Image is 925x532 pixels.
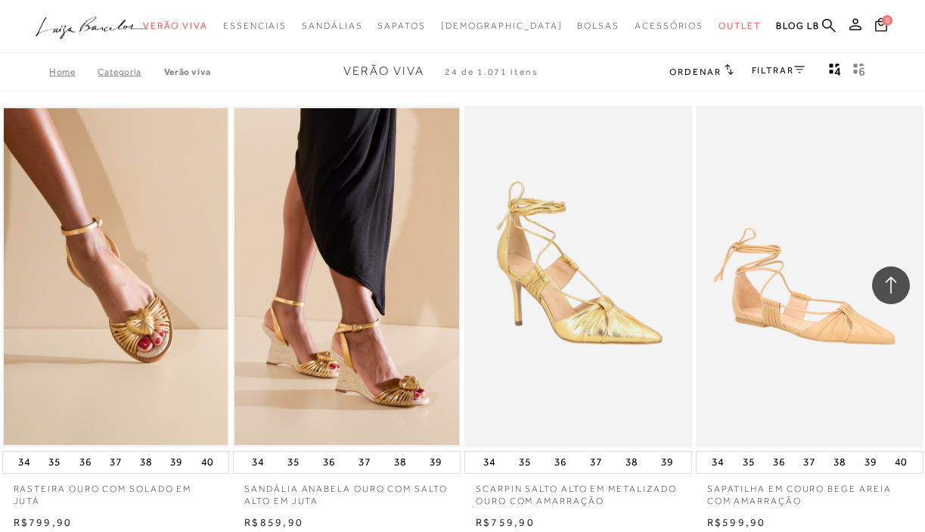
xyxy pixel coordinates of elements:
[14,452,35,473] button: 34
[479,452,500,473] button: 34
[669,67,721,77] span: Ordenar
[445,67,539,77] span: 24 de 1.071 itens
[577,12,619,40] a: noSubCategoriesText
[223,12,287,40] a: noSubCategoriesText
[441,20,563,31] span: [DEMOGRAPHIC_DATA]
[466,108,691,445] img: SCARPIN SALTO ALTO EM METALIZADO OURO COM AMARRAÇÃO
[377,12,425,40] a: noSubCategoriesText
[707,452,728,473] button: 34
[354,452,375,473] button: 37
[890,452,911,473] button: 40
[143,20,208,31] span: Verão Viva
[776,12,820,40] a: BLOG LB
[657,452,678,473] button: 39
[752,65,805,76] a: FILTRAR
[164,67,211,77] a: Verão Viva
[44,452,65,473] button: 35
[234,108,459,445] img: SANDÁLIA ANABELA OURO COM SALTO ALTO EM JUTA
[466,108,691,445] a: SCARPIN SALTO ALTO EM METALIZADO OURO COM AMARRAÇÃO SCARPIN SALTO ALTO EM METALIZADO OURO COM AMA...
[143,12,208,40] a: noSubCategoriesText
[635,12,703,40] a: noSubCategoriesText
[4,108,228,445] a: RASTEIRA OURO COM SOLADO EM JUTÁ RASTEIRA OURO COM SOLADO EM JUTÁ
[707,516,766,528] span: R$599,90
[860,452,881,473] button: 39
[696,474,923,509] a: SAPATILHA EM COURO BEGE AREIA COM AMARRAÇÃO
[223,20,287,31] span: Essenciais
[697,108,922,445] a: SAPATILHA EM COURO BEGE AREIA COM AMARRAÇÃO SAPATILHA EM COURO BEGE AREIA COM AMARRAÇÃO
[14,516,73,528] span: R$799,90
[476,516,535,528] span: R$759,90
[738,452,759,473] button: 35
[635,20,703,31] span: Acessórios
[302,12,362,40] a: noSubCategoriesText
[343,64,424,78] span: Verão Viva
[4,108,228,445] img: RASTEIRA OURO COM SOLADO EM JUTÁ
[197,452,218,473] button: 40
[135,452,157,473] button: 38
[234,108,459,445] a: SANDÁLIA ANABELA OURO COM SALTO ALTO EM JUTA SANDÁLIA ANABELA OURO COM SALTO ALTO EM JUTA
[585,452,607,473] button: 37
[719,12,761,40] a: noSubCategoriesText
[464,474,692,509] a: SCARPIN SALTO ALTO EM METALIZADO OURO COM AMARRAÇÃO
[768,452,790,473] button: 36
[824,62,846,82] button: Mostrar 4 produtos por linha
[49,67,98,77] a: Home
[283,452,304,473] button: 35
[776,20,820,31] span: BLOG LB
[441,12,563,40] a: noSubCategoriesText
[244,516,303,528] span: R$859,90
[849,62,870,82] button: gridText6Desc
[514,452,535,473] button: 35
[105,452,126,473] button: 37
[166,452,187,473] button: 39
[233,474,461,509] a: SANDÁLIA ANABELA OURO COM SALTO ALTO EM JUTA
[390,452,411,473] button: 38
[621,452,642,473] button: 38
[719,20,761,31] span: Outlet
[829,452,850,473] button: 38
[697,108,922,445] img: SAPATILHA EM COURO BEGE AREIA COM AMARRAÇÃO
[882,15,892,26] span: 0
[98,67,163,77] a: Categoria
[377,20,425,31] span: Sapatos
[425,452,446,473] button: 39
[871,17,892,37] button: 0
[302,20,362,31] span: Sandálias
[577,20,619,31] span: Bolsas
[799,452,820,473] button: 37
[2,474,230,509] a: RASTEIRA OURO COM SOLADO EM JUTÁ
[550,452,571,473] button: 36
[318,452,340,473] button: 36
[75,452,96,473] button: 36
[247,452,268,473] button: 34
